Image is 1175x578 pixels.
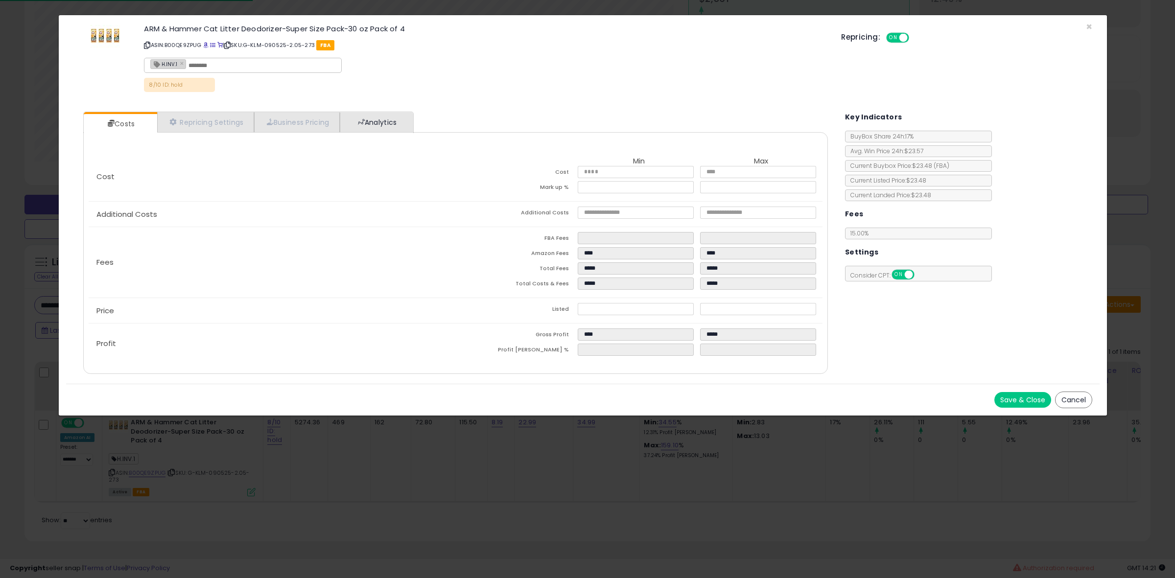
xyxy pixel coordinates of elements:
h5: Repricing: [841,33,880,41]
h5: Settings [845,246,878,258]
p: Additional Costs [89,210,455,218]
td: Amazon Fees [455,247,578,262]
td: FBA Fees [455,232,578,247]
a: BuyBox page [203,41,209,49]
h5: Key Indicators [845,111,902,123]
th: Max [700,157,822,166]
p: Profit [89,340,455,347]
td: Mark up % [455,181,578,196]
span: Current Landed Price: $23.48 [846,191,931,199]
span: Current Listed Price: $23.48 [846,176,926,185]
span: OFF [908,34,923,42]
span: $23.48 [912,162,949,170]
span: BuyBox Share 24h: 17% [846,132,914,140]
button: Save & Close [994,392,1051,408]
td: Listed [455,303,578,318]
span: FBA [316,40,334,50]
span: Avg. Win Price 24h: $23.57 [846,147,923,155]
span: 15.00 % [850,229,869,237]
h5: Fees [845,208,864,220]
a: Business Pricing [254,112,340,132]
td: Total Fees [455,262,578,277]
button: Cancel [1055,392,1092,408]
a: × [180,59,186,68]
p: Fees [89,258,455,266]
th: Min [578,157,700,166]
a: Your listing only [217,41,223,49]
a: Analytics [340,112,412,132]
p: Price [89,307,455,315]
td: Profit [PERSON_NAME] % [455,344,578,359]
span: ON [893,271,905,279]
p: ASIN: B00QE9ZPUG | SKU: G-KLM-090525-2.05-273 [144,37,826,53]
span: H.INV.1 [151,60,177,68]
td: Cost [455,166,578,181]
a: Repricing Settings [157,112,254,132]
td: Gross Profit [455,328,578,344]
p: Cost [89,173,455,181]
span: ON [887,34,899,42]
h3: ARM & Hammer Cat Litter Deodorizer-Super Size Pack-30 oz Pack of 4 [144,25,826,32]
span: OFF [913,271,928,279]
a: Costs [84,114,156,134]
td: Additional Costs [455,207,578,222]
span: Current Buybox Price: [846,162,949,170]
img: 51r6JPfiSJL._SL60_.jpg [91,25,120,48]
p: 8/10 ID: hold [144,78,215,92]
span: × [1086,20,1092,34]
a: All offer listings [210,41,215,49]
td: Total Costs & Fees [455,277,578,293]
span: Consider CPT: [846,271,927,279]
span: ( FBA ) [934,162,949,170]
